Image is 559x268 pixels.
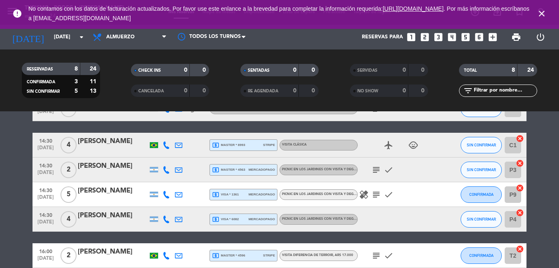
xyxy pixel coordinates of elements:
i: looks_5 [460,32,471,42]
strong: 0 [403,88,406,94]
span: SENTADAS [248,68,270,73]
span: [DATE] [35,195,56,204]
span: PICNIC EN LOS JARDINES CON VISITA Y DEGUSTACIÓN CLÁSICA [282,168,385,171]
i: check [384,251,394,261]
span: SIN CONFIRMAR [467,143,496,147]
strong: 0 [421,88,426,94]
span: CONFIRMADA [27,80,55,84]
span: Almuerzo [106,34,135,40]
i: local_atm [212,252,219,259]
span: PICNIC EN LOS JARDINES CON VISITA Y DEGUSTACIÓN CLÁSICA [282,193,385,196]
div: LOG OUT [529,25,553,49]
span: master * 4563 [212,166,245,174]
span: mercadopago [249,216,275,222]
i: healing [359,190,369,200]
i: subject [371,190,381,200]
button: SIN CONFIRMAR [461,162,502,178]
span: SIN CONFIRMAR [467,167,496,172]
span: NO SHOW [357,89,378,93]
i: local_atm [212,166,219,174]
strong: 0 [421,67,426,73]
i: looks_6 [474,32,484,42]
i: cancel [516,184,524,192]
i: looks_two [419,32,430,42]
span: , ARS 17.000 [333,254,353,257]
strong: 24 [527,67,536,73]
strong: 0 [184,88,187,94]
span: RESERVADAS [27,67,53,71]
span: RE AGENDADA [248,89,278,93]
strong: 0 [312,88,317,94]
strong: 8 [512,67,515,73]
span: [DATE] [35,170,56,179]
span: [DATE] [35,219,56,229]
span: visa * 6082 [212,216,239,223]
span: mercadopago [249,167,275,172]
button: CONFIRMADA [461,186,502,203]
i: cancel [516,134,524,143]
i: close [537,9,547,19]
div: [PERSON_NAME] [78,161,148,172]
span: visa * 1361 [212,191,239,198]
strong: 11 [90,79,98,85]
i: check [384,165,394,175]
span: 14:30 [35,136,56,145]
span: master * 8993 [212,141,245,149]
strong: 0 [203,67,207,73]
span: 2 [61,247,77,264]
i: cancel [516,245,524,253]
i: cancel [516,209,524,217]
i: filter_list [463,86,473,96]
i: subject [371,251,381,261]
i: local_atm [212,191,219,198]
span: 14:30 [35,160,56,170]
span: master * 4596 [212,252,245,259]
button: SIN CONFIRMAR [461,211,502,228]
strong: 0 [203,88,207,94]
i: [DATE] [6,28,50,46]
strong: 0 [184,67,187,73]
strong: 0 [403,67,406,73]
i: local_atm [212,216,219,223]
i: looks_3 [433,32,444,42]
strong: 8 [75,66,78,72]
a: . Por más información escríbanos a [EMAIL_ADDRESS][DOMAIN_NAME] [28,5,529,21]
span: mercadopago [249,192,275,197]
div: [PERSON_NAME] [78,247,148,257]
span: CONFIRMADA [469,192,494,197]
span: CANCELADA [138,89,164,93]
span: [DATE] [35,145,56,155]
span: stripe [263,253,275,258]
span: 16:00 [35,246,56,256]
i: arrow_drop_down [77,32,86,42]
span: VISITA DIFERENCIA DE TERROIR [282,254,353,257]
i: error [12,9,22,19]
i: child_care [408,140,418,150]
strong: 0 [312,67,317,73]
span: TOTAL [464,68,477,73]
div: [PERSON_NAME] [78,210,148,221]
button: SIN CONFIRMAR [461,137,502,153]
i: subject [371,165,381,175]
i: looks_4 [447,32,457,42]
span: 14:30 [35,185,56,195]
span: 5 [61,186,77,203]
span: Reservas para [362,34,403,40]
strong: 0 [293,67,296,73]
strong: 13 [90,88,98,94]
span: SIN CONFIRMAR [27,89,60,94]
input: Filtrar por nombre... [473,86,537,95]
i: airplanemode_active [384,140,394,150]
span: SERVIDAS [357,68,377,73]
span: CHECK INS [138,68,161,73]
span: [DATE] [35,109,56,118]
strong: 0 [293,88,296,94]
i: looks_one [406,32,417,42]
div: [PERSON_NAME] [78,186,148,196]
span: VISITA CLÁSICA [282,143,307,146]
strong: 5 [75,88,78,94]
a: [URL][DOMAIN_NAME] [383,5,444,12]
span: stripe [263,142,275,148]
i: power_settings_new [536,32,545,42]
strong: 3 [75,79,78,85]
